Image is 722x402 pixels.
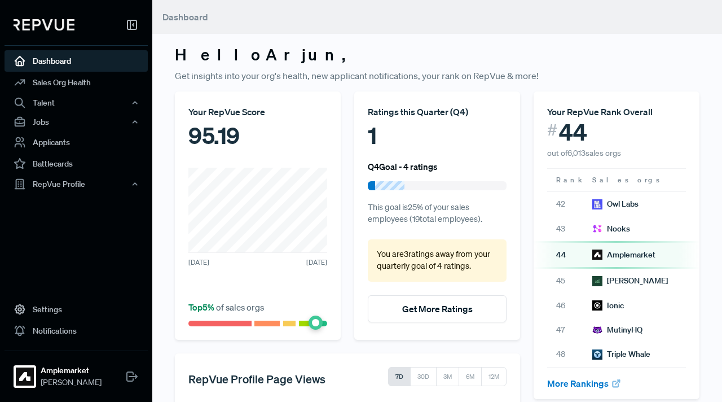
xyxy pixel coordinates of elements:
span: [DATE] [306,257,327,268]
button: Talent [5,93,148,112]
span: 46 [556,300,583,312]
span: Your RepVue Rank Overall [547,106,653,117]
span: 44 [556,249,583,261]
p: You are 3 ratings away from your quarterly goal of 4 ratings . [377,248,498,273]
button: 3M [436,367,459,386]
span: Sales orgs [592,175,662,185]
div: Ionic [592,300,624,312]
img: Nooks [592,224,602,234]
div: Amplemarket [592,249,655,261]
img: Ionic [592,300,602,311]
button: RepVue Profile [5,174,148,194]
img: Amplemarket [592,250,602,260]
span: # [547,119,557,142]
a: Sales Org Health [5,72,148,93]
h5: RepVue Profile Page Views [188,372,325,386]
span: Rank [556,175,583,185]
button: Jobs [5,112,148,132]
button: 30D [410,367,437,386]
span: 47 [556,324,583,336]
span: 48 [556,348,583,360]
span: of sales orgs [188,301,264,313]
span: [PERSON_NAME] [41,377,102,388]
img: Amplemarket [16,368,34,386]
a: Applicants [5,132,148,153]
div: 1 [368,119,507,152]
span: 42 [556,198,583,210]
a: Battlecards [5,153,148,174]
a: Settings [5,299,148,320]
span: Dashboard [162,11,208,23]
a: Notifications [5,320,148,342]
span: Top 5 % [188,301,216,313]
span: out of 6,013 sales orgs [547,148,621,158]
span: 44 [559,119,587,146]
a: Dashboard [5,50,148,72]
p: Get insights into your org's health, new applicant notifications, your rank on RepVue & more! [175,69,699,82]
a: AmplemarketAmplemarket[PERSON_NAME] [5,351,148,393]
div: Triple Whale [592,348,650,360]
button: Get More Ratings [368,295,507,322]
div: [PERSON_NAME] [592,275,668,287]
a: More Rankings [547,378,622,389]
div: Ratings this Quarter ( Q4 ) [368,105,507,119]
img: Maxwell [592,276,602,286]
div: 95.19 [188,119,327,152]
strong: Amplemarket [41,365,102,377]
h6: Q4 Goal - 4 ratings [368,161,438,172]
span: [DATE] [188,257,209,268]
button: 7D [388,367,411,386]
button: 12M [481,367,507,386]
div: Your RepVue Score [188,105,327,119]
h3: Hello Arjun , [175,45,699,64]
img: Owl Labs [592,199,602,209]
div: MutinyHQ [592,324,642,336]
img: RepVue [14,19,74,30]
div: Owl Labs [592,198,639,210]
span: 45 [556,275,583,287]
img: MutinyHQ [592,325,602,335]
button: 6M [459,367,482,386]
div: Nooks [592,223,630,235]
span: 43 [556,223,583,235]
p: This goal is 25 % of your sales employees ( 19 total employees). [368,202,507,226]
img: Triple Whale [592,349,602,360]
